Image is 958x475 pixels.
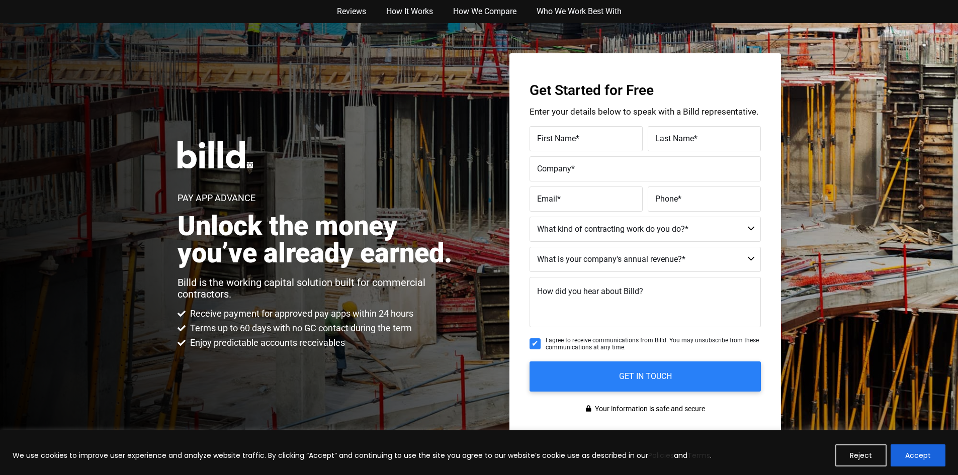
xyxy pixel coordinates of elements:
[655,194,678,204] span: Phone
[687,450,710,460] a: Terms
[537,164,571,173] span: Company
[530,361,761,392] input: GET IN TOUCH
[537,134,576,143] span: First Name
[188,337,345,349] span: Enjoy predictable accounts receivables
[530,83,761,98] h3: Get Started for Free
[537,194,557,204] span: Email
[835,444,887,466] button: Reject
[546,337,761,351] span: I agree to receive communications from Billd. You may unsubscribe from these communications at an...
[530,108,761,116] p: Enter your details below to speak with a Billd representative.
[178,277,463,300] p: Billd is the working capital solution built for commercial contractors.
[537,287,643,296] span: How did you hear about Billd?
[188,308,413,320] span: Receive payment for approved pay apps within 24 hours
[530,338,541,349] input: I agree to receive communications from Billd. You may unsubscribe from these communications at an...
[13,449,712,461] p: We use cookies to improve user experience and analyze website traffic. By clicking “Accept” and c...
[178,194,255,203] h1: Pay App Advance
[891,444,945,466] button: Accept
[648,450,674,460] a: Policies
[655,134,694,143] span: Last Name
[188,322,412,334] span: Terms up to 60 days with no GC contact during the term
[592,402,705,416] span: Your information is safe and secure
[178,213,463,267] h2: Unlock the money you’ve already earned.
